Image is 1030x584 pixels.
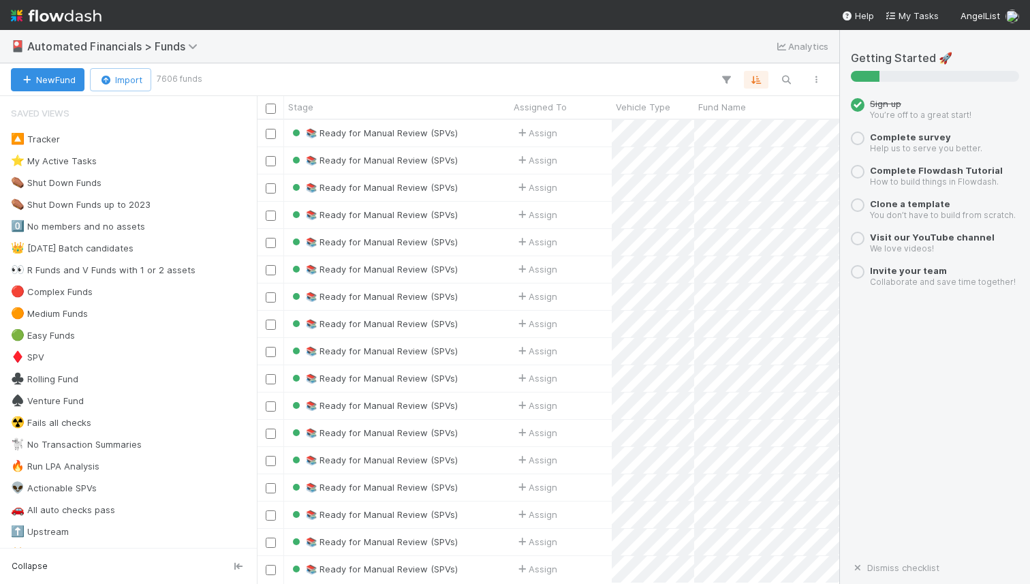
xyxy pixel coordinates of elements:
[290,317,458,331] div: 📚 Ready for Manual Review (SPVs)
[290,155,458,166] span: 📚 Ready for Manual Review (SPVs)
[11,545,202,562] div: Addressable View (separate from stage)
[266,104,276,114] input: Toggle All Rows Selected
[290,235,458,249] div: 📚 Ready for Manual Review (SPVs)
[290,290,458,303] div: 📚 Ready for Manual Review (SPVs)
[290,564,458,574] span: 📚 Ready for Manual Review (SPVs)
[11,131,60,148] div: Tracker
[290,182,458,193] span: 📚 Ready for Manual Review (SPVs)
[515,126,557,140] div: Assign
[11,329,25,341] span: 🟢
[11,438,25,450] span: 🐩
[266,183,276,194] input: Toggle Row Selected
[515,181,557,194] span: Assign
[870,277,1016,287] small: Collaborate and save time together!
[11,283,93,301] div: Complex Funds
[11,547,25,559] span: 👑
[290,562,458,576] div: 📚 Ready for Manual Review (SPVs)
[290,427,458,438] span: 📚 Ready for Manual Review (SPVs)
[11,502,115,519] div: All auto checks pass
[870,243,934,253] small: We love videos!
[870,232,995,243] a: Visit our YouTube channel
[775,38,828,55] a: Analytics
[870,98,901,109] span: Sign up
[11,436,142,453] div: No Transaction Summaries
[870,132,951,142] a: Complete survey
[11,393,84,410] div: Venture Fund
[515,290,557,303] div: Assign
[870,110,971,120] small: You’re off to a great start!
[515,262,557,276] span: Assign
[961,10,1000,21] span: AngelList
[11,240,134,257] div: [DATE] Batch candidates
[11,525,25,537] span: ⬆️
[290,181,458,194] div: 📚 Ready for Manual Review (SPVs)
[870,165,1003,176] span: Complete Flowdash Tutorial
[290,236,458,247] span: 📚 Ready for Manual Review (SPVs)
[1005,10,1019,23] img: avatar_e3cbf8dc-409d-4c5a-b4de-410eea8732ef.png
[11,262,196,279] div: R Funds and V Funds with 1 or 2 assets
[266,238,276,248] input: Toggle Row Selected
[885,9,939,22] a: My Tasks
[515,371,557,385] span: Assign
[290,399,458,412] div: 📚 Ready for Manual Review (SPVs)
[266,429,276,439] input: Toggle Row Selected
[266,211,276,221] input: Toggle Row Selected
[11,198,25,210] span: ⚰️
[515,235,557,249] div: Assign
[870,198,950,209] span: Clone a template
[698,100,746,114] span: Fund Name
[11,176,25,188] span: ⚰️
[11,286,25,297] span: 🔴
[870,210,1016,220] small: You don’t have to build from scratch.
[885,10,939,21] span: My Tasks
[11,416,25,428] span: ☢️
[11,458,99,475] div: Run LPA Analysis
[290,345,458,356] span: 📚 Ready for Manual Review (SPVs)
[11,196,151,213] div: Shut Down Funds up to 2023
[11,174,102,191] div: Shut Down Funds
[290,480,458,494] div: 📚 Ready for Manual Review (SPVs)
[290,535,458,549] div: 📚 Ready for Manual Review (SPVs)
[11,153,97,170] div: My Active Tasks
[266,401,276,412] input: Toggle Row Selected
[266,538,276,548] input: Toggle Row Selected
[290,373,458,384] span: 📚 Ready for Manual Review (SPVs)
[266,483,276,493] input: Toggle Row Selected
[266,320,276,330] input: Toggle Row Selected
[515,208,557,221] div: Assign
[851,562,939,573] a: Dismiss checklist
[11,242,25,253] span: 👑
[290,371,458,385] div: 📚 Ready for Manual Review (SPVs)
[11,504,25,515] span: 🚗
[515,344,557,358] span: Assign
[515,562,557,576] span: Assign
[290,344,458,358] div: 📚 Ready for Manual Review (SPVs)
[290,209,458,220] span: 📚 Ready for Manual Review (SPVs)
[11,68,84,91] button: NewFund
[290,536,458,547] span: 📚 Ready for Manual Review (SPVs)
[11,351,25,363] span: ♦️
[870,265,947,276] a: Invite your team
[515,317,557,331] div: Assign
[290,153,458,167] div: 📚 Ready for Manual Review (SPVs)
[515,453,557,467] div: Assign
[515,535,557,549] span: Assign
[11,40,25,52] span: 🎴
[290,127,458,138] span: 📚 Ready for Manual Review (SPVs)
[870,176,999,187] small: How to build things in Flowdash.
[290,400,458,411] span: 📚 Ready for Manual Review (SPVs)
[514,100,567,114] span: Assigned To
[11,373,25,384] span: ♣️
[515,480,557,494] div: Assign
[290,262,458,276] div: 📚 Ready for Manual Review (SPVs)
[288,100,313,114] span: Stage
[11,523,69,540] div: Upstream
[290,509,458,520] span: 📚 Ready for Manual Review (SPVs)
[290,264,458,275] span: 📚 Ready for Manual Review (SPVs)
[290,508,458,521] div: 📚 Ready for Manual Review (SPVs)
[515,426,557,440] span: Assign
[11,155,25,166] span: ⭐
